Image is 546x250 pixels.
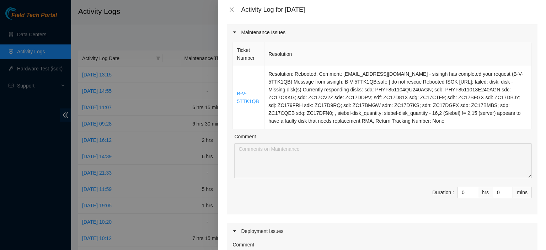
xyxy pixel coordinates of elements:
[241,6,537,14] div: Activity Log for [DATE]
[227,6,237,13] button: Close
[234,133,256,140] label: Comment
[513,187,532,198] div: mins
[264,42,532,66] th: Resolution
[229,7,235,12] span: close
[232,30,237,34] span: caret-right
[432,188,454,196] div: Duration :
[232,241,254,249] label: Comment
[233,42,264,66] th: Ticket Number
[227,24,537,41] div: Maintenance Issues
[478,187,493,198] div: hrs
[237,91,259,104] a: B-V-5TTK1QB
[234,143,532,178] textarea: Comment
[264,66,532,129] td: Resolution: Rebooted, Comment: [EMAIL_ADDRESS][DOMAIN_NAME] - sisingh has completed your request ...
[232,229,237,233] span: caret-right
[227,223,537,239] div: Deployment Issues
